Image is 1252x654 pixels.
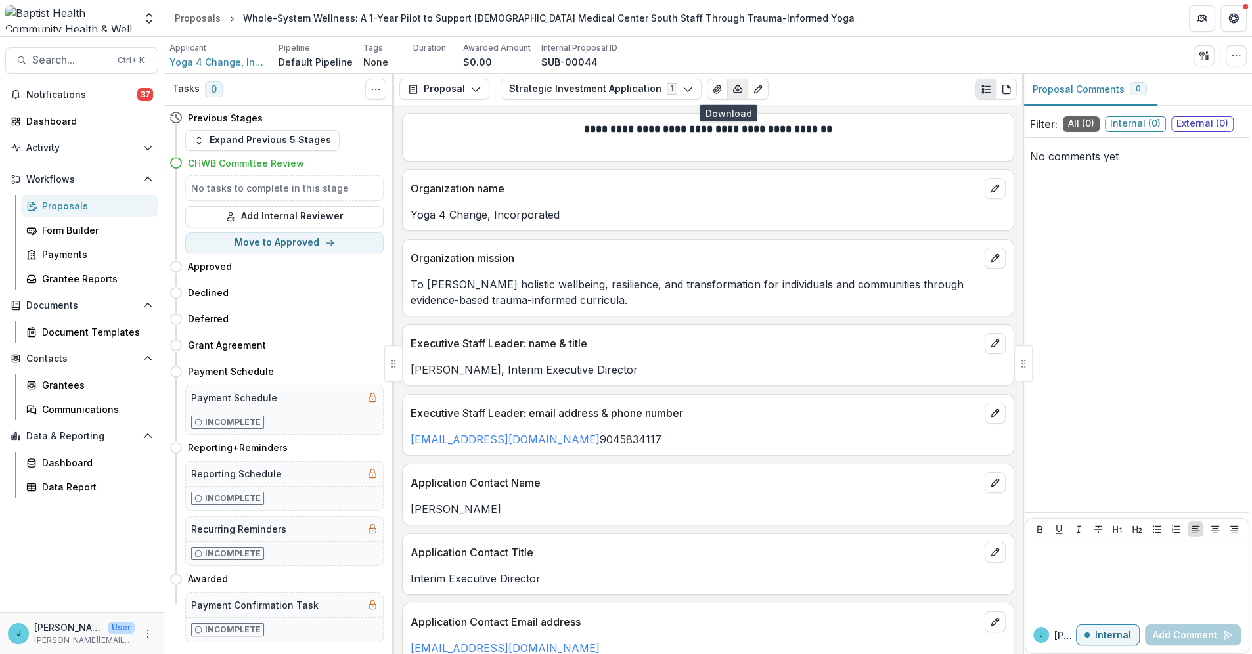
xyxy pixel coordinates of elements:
div: Data Report [42,480,148,494]
h5: No tasks to complete in this stage [191,181,378,195]
p: Executive Staff Leader: email address & phone number [411,405,979,421]
h5: Reporting Schedule [191,467,282,481]
p: Pipeline [279,42,310,54]
a: Proposals [169,9,226,28]
button: Ordered List [1168,521,1184,537]
button: Open Contacts [5,348,158,369]
a: [EMAIL_ADDRESS][DOMAIN_NAME] [411,433,600,446]
a: Communications [21,399,158,420]
button: Move to Approved [185,232,384,253]
button: Align Right [1226,521,1242,537]
p: Application Contact Name [411,475,979,490]
h3: Tasks [172,83,200,95]
button: Align Center [1207,521,1223,537]
div: Proposals [175,11,221,25]
p: Incomplete [205,492,261,504]
a: Form Builder [21,219,158,241]
h4: Grant Agreement [188,338,266,352]
p: User [108,622,135,634]
button: Bullet List [1149,521,1165,537]
div: Jennifer [16,629,21,638]
span: All ( 0 ) [1063,116,1100,132]
h4: Deferred [188,312,229,326]
h4: Payment Schedule [188,364,274,378]
p: Default Pipeline [279,55,353,69]
p: Incomplete [205,548,261,559]
div: Dashboard [26,114,148,128]
div: Document Templates [42,325,148,339]
p: [PERSON_NAME] [34,621,102,634]
span: Notifications [26,89,137,100]
p: Duration [413,42,446,54]
p: 9045834117 [411,431,1006,447]
a: Grantee Reports [21,268,158,290]
a: Dashboard [21,452,158,473]
span: Contacts [26,353,137,364]
p: [PERSON_NAME] [411,501,1006,517]
button: View Attached Files [707,79,728,100]
div: Grantee Reports [42,272,148,286]
p: Filter: [1030,116,1058,132]
button: Partners [1189,5,1215,32]
a: Document Templates [21,321,158,343]
h4: Previous Stages [188,111,263,125]
p: Internal [1095,630,1131,641]
h5: Payment Confirmation Task [191,598,319,612]
p: None [363,55,388,69]
p: Interim Executive Director [411,571,1006,586]
button: Underline [1051,521,1067,537]
p: [PERSON_NAME][EMAIL_ADDRESS][PERSON_NAME][DOMAIN_NAME] [34,634,135,646]
button: edit [985,248,1006,269]
button: PDF view [996,79,1017,100]
button: Italicize [1071,521,1086,537]
nav: breadcrumb [169,9,860,28]
div: Jennifer [1039,632,1043,638]
p: No comments yet [1030,148,1244,164]
h4: Declined [188,286,229,299]
button: Proposal [399,79,489,100]
button: Internal [1076,624,1140,645]
h4: Reporting+Reminders [188,441,288,454]
span: 0 [205,81,223,97]
button: Add Comment [1145,624,1241,645]
button: edit [985,178,1006,199]
button: edit [985,542,1006,563]
button: Bold [1032,521,1048,537]
p: Application Contact Title [411,544,979,560]
button: Strike [1090,521,1106,537]
button: Open entity switcher [140,5,158,32]
div: Proposals [42,199,148,213]
button: Proposal Comments [1022,74,1157,106]
button: Open Workflows [5,169,158,190]
div: Payments [42,248,148,261]
button: edit [985,611,1006,632]
button: Toggle View Cancelled Tasks [365,79,386,100]
p: To [PERSON_NAME] holistic wellbeing, resilience, and transformation for individuals and communiti... [411,276,1006,308]
span: 37 [137,88,153,101]
p: Awarded Amount [463,42,531,54]
button: Align Left [1188,521,1203,537]
p: Internal Proposal ID [541,42,617,54]
button: Heading 1 [1109,521,1125,537]
button: edit [985,333,1006,354]
div: Form Builder [42,223,148,237]
button: Plaintext view [975,79,996,100]
span: Documents [26,300,137,311]
p: [PERSON_NAME] [1054,628,1076,642]
p: Organization mission [411,250,979,266]
p: Executive Staff Leader: name & title [411,336,979,351]
a: Data Report [21,476,158,498]
a: Dashboard [5,110,158,132]
a: Proposals [21,195,158,217]
p: Application Contact Email address [411,614,979,630]
p: Incomplete [205,624,261,636]
button: Notifications37 [5,84,158,105]
p: Tags [363,42,383,54]
p: Applicant [169,42,206,54]
div: Grantees [42,378,148,392]
button: edit [985,472,1006,493]
div: Dashboard [42,456,148,469]
p: $0.00 [463,55,492,69]
p: Yoga 4 Change, Incorporated [411,207,1006,223]
button: Strategic Investment Application1 [501,79,702,100]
